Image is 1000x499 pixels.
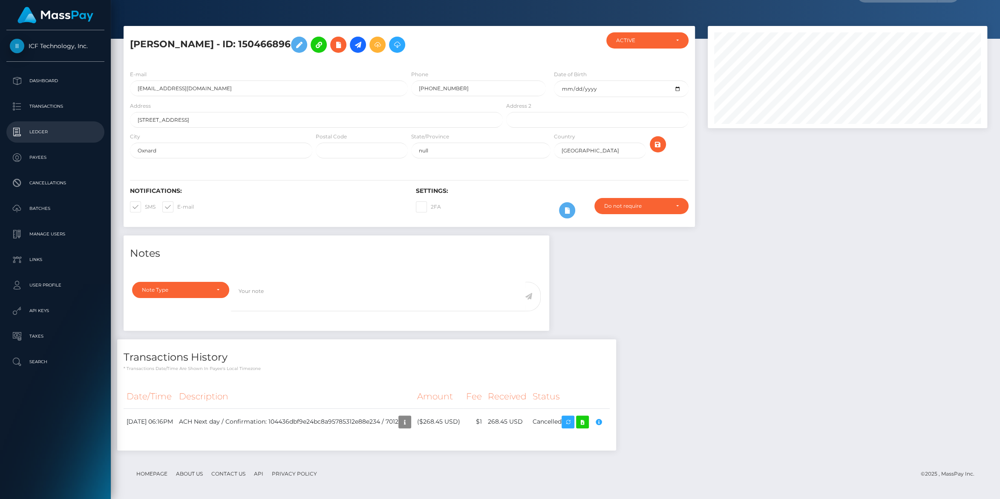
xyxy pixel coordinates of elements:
th: Received [485,385,530,408]
label: E-mail [162,201,194,212]
th: Description [176,385,414,408]
a: Dashboard [6,70,104,92]
a: API Keys [6,300,104,321]
label: E-mail [130,71,147,78]
img: MassPay Logo [17,7,93,23]
label: Date of Birth [554,71,587,78]
th: Fee [463,385,485,408]
p: * Transactions date/time are shown in payee's local timezone [124,365,610,372]
a: Taxes [6,326,104,347]
td: ($268.45 USD) [414,408,463,435]
label: City [130,133,140,141]
a: Links [6,249,104,270]
p: Dashboard [10,75,101,87]
p: Links [10,253,101,266]
p: API Keys [10,304,101,317]
label: Address 2 [506,102,531,110]
p: Batches [10,202,101,215]
a: About Us [173,467,206,480]
th: Amount [414,385,463,408]
h4: Notes [130,246,543,261]
label: Address [130,102,151,110]
a: Transactions [6,96,104,117]
p: Cancellations [10,177,101,189]
th: Date/Time [124,385,176,408]
a: Privacy Policy [268,467,320,480]
p: Ledger [10,126,101,138]
label: SMS [130,201,156,212]
label: Postal Code [316,133,347,141]
h6: Notifications: [130,187,403,195]
button: Do not require [594,198,689,214]
th: Status [530,385,610,408]
p: Search [10,356,101,368]
a: Manage Users [6,224,104,245]
p: Manage Users [10,228,101,241]
a: Ledger [6,121,104,143]
a: Search [6,351,104,373]
a: Homepage [133,467,171,480]
img: ICF Technology, Inc. [10,39,24,53]
div: © 2025 , MassPay Inc. [921,469,981,479]
a: User Profile [6,275,104,296]
button: Note Type [132,282,229,298]
span: ICF Technology, Inc. [6,42,104,50]
div: Note Type [142,287,210,293]
td: Cancelled [530,408,610,435]
label: Phone [411,71,428,78]
h6: Settings: [416,187,689,195]
td: [DATE] 06:16PM [124,408,176,435]
a: Cancellations [6,172,104,194]
div: ACTIVE [616,37,669,44]
label: State/Province [411,133,449,141]
p: Payees [10,151,101,164]
a: Batches [6,198,104,219]
a: Initiate Payout [350,37,366,53]
a: Payees [6,147,104,168]
td: 268.45 USD [485,408,530,435]
h5: [PERSON_NAME] - ID: 150466896 [130,32,498,57]
button: ACTIVE [606,32,689,49]
p: Taxes [10,330,101,343]
a: Contact Us [208,467,249,480]
td: $1 [463,408,485,435]
p: User Profile [10,279,101,292]
label: 2FA [416,201,441,212]
h4: Transactions History [124,350,610,365]
a: API [251,467,267,480]
div: Do not require [604,203,669,209]
label: Country [554,133,575,141]
p: Transactions [10,100,101,113]
td: ACH Next day / Confirmation: 104436dbf9e24bc8a95785312e88e234 / 7012 [176,408,414,435]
